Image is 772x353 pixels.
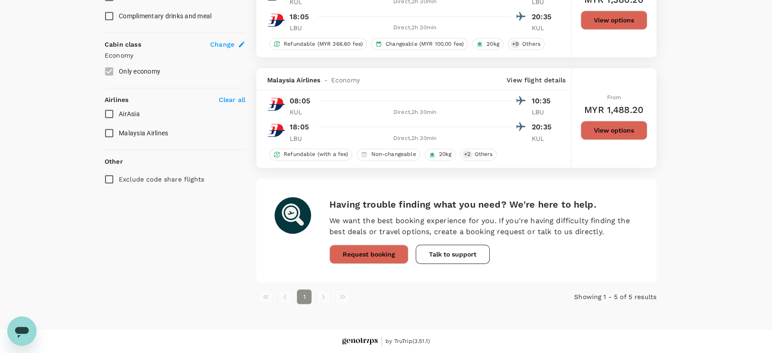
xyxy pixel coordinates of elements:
[280,40,366,48] span: Refundable (MYR 366.60 fee)
[367,150,419,158] span: Non-changeable
[532,107,555,117] p: LBU
[280,150,352,158] span: Refundable (with a fee)
[270,38,367,50] div: Refundable (MYR 366.60 fee)
[290,122,309,133] p: 18:05
[329,215,638,237] p: We want the best booking experience for you. If you're having difficulty finding the best deals o...
[471,150,496,158] span: Others
[508,38,545,50] div: +9Others
[532,23,555,32] p: KUL
[105,157,123,166] p: Other
[105,41,141,48] strong: Cabin class
[329,245,408,264] button: Request booking
[371,38,468,50] div: Changeable (MYR 100.00 fee)
[270,149,352,160] div: Refundable (with a fee)
[382,40,467,48] span: Changeable (MYR 100.00 fee)
[290,23,312,32] p: LBU
[119,68,160,75] span: Only economy
[331,75,360,85] span: Economy
[318,23,512,32] div: Direct , 2h 30min
[532,11,555,22] p: 20:35
[532,122,555,133] p: 20:35
[518,40,544,48] span: Others
[290,11,309,22] p: 18:05
[267,75,321,85] span: Malaysia Airlines
[425,149,456,160] div: 20kg
[460,149,497,160] div: +2Others
[105,96,128,103] strong: Airlines
[435,150,455,158] span: 20kg
[584,102,644,117] h6: MYR 1,488.20
[119,175,204,184] p: Exclude code share flights
[507,75,566,85] p: View flight details
[386,337,430,346] span: by TruTrip ( 3.51.1 )
[462,150,472,158] span: + 2
[267,121,286,139] img: MH
[219,95,245,104] p: Clear all
[581,11,647,30] button: View options
[267,95,286,113] img: MH
[210,40,234,49] span: Change
[483,40,503,48] span: 20kg
[329,197,638,212] h6: Having trouble finding what you need? We're here to help.
[510,40,520,48] span: + 9
[105,51,245,60] p: Economy
[267,11,286,29] img: MH
[581,121,647,140] button: View options
[318,108,512,117] div: Direct , 2h 30min
[119,12,212,20] span: Complimentary drinks and meal
[472,38,503,50] div: 20kg
[256,289,523,304] nav: pagination navigation
[357,149,420,160] div: Non-changeable
[532,134,555,143] p: KUL
[321,75,331,85] span: -
[342,338,378,345] img: Genotrips - ALL
[607,94,621,101] span: From
[532,96,555,107] p: 10:35
[290,107,312,117] p: KUL
[297,289,312,304] button: page 1
[119,129,168,137] span: Malaysia Airlines
[523,292,656,301] p: Showing 1 - 5 of 5 results
[7,316,37,346] iframe: Button to launch messaging window
[416,245,490,264] button: Talk to support
[290,134,312,143] p: LBU
[119,110,140,118] span: AirAsia
[318,134,512,143] div: Direct , 2h 30min
[290,96,310,107] p: 08:05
